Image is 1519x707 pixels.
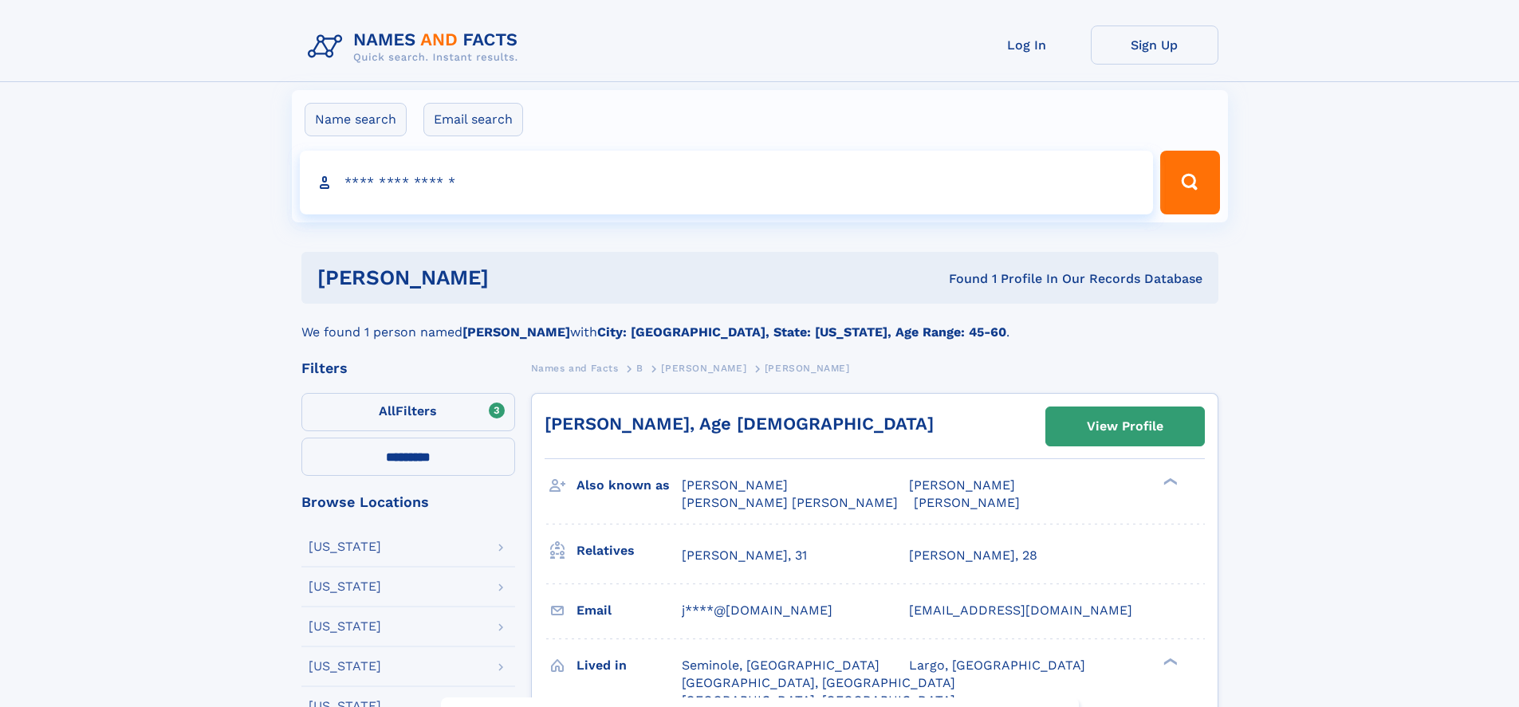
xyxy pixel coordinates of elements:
[309,660,381,673] div: [US_STATE]
[765,363,850,374] span: [PERSON_NAME]
[301,304,1218,342] div: We found 1 person named with .
[577,597,682,624] h3: Email
[963,26,1091,65] a: Log In
[309,540,381,553] div: [US_STATE]
[317,268,719,288] h1: [PERSON_NAME]
[909,658,1085,673] span: Largo, [GEOGRAPHIC_DATA]
[661,358,746,378] a: [PERSON_NAME]
[682,477,788,493] span: [PERSON_NAME]
[423,103,523,136] label: Email search
[531,358,619,378] a: Names and Facts
[301,26,531,69] img: Logo Names and Facts
[577,537,682,564] h3: Relatives
[909,477,1015,493] span: [PERSON_NAME]
[1159,477,1179,487] div: ❯
[305,103,407,136] label: Name search
[909,603,1132,618] span: [EMAIL_ADDRESS][DOMAIN_NAME]
[462,324,570,340] b: [PERSON_NAME]
[682,495,898,510] span: [PERSON_NAME] [PERSON_NAME]
[1087,408,1163,445] div: View Profile
[379,403,395,418] span: All
[909,547,1037,564] a: [PERSON_NAME], 28
[300,151,1154,214] input: search input
[309,580,381,593] div: [US_STATE]
[1091,26,1218,65] a: Sign Up
[577,472,682,499] h3: Also known as
[1046,407,1204,446] a: View Profile
[661,363,746,374] span: [PERSON_NAME]
[545,414,934,434] a: [PERSON_NAME], Age [DEMOGRAPHIC_DATA]
[914,495,1020,510] span: [PERSON_NAME]
[301,393,515,431] label: Filters
[577,652,682,679] h3: Lived in
[301,495,515,509] div: Browse Locations
[1159,656,1179,666] div: ❯
[636,358,643,378] a: B
[301,361,515,375] div: Filters
[718,270,1202,288] div: Found 1 Profile In Our Records Database
[636,363,643,374] span: B
[597,324,1006,340] b: City: [GEOGRAPHIC_DATA], State: [US_STATE], Age Range: 45-60
[682,675,955,690] span: [GEOGRAPHIC_DATA], [GEOGRAPHIC_DATA]
[309,620,381,633] div: [US_STATE]
[1160,151,1219,214] button: Search Button
[682,547,807,564] a: [PERSON_NAME], 31
[682,658,880,673] span: Seminole, [GEOGRAPHIC_DATA]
